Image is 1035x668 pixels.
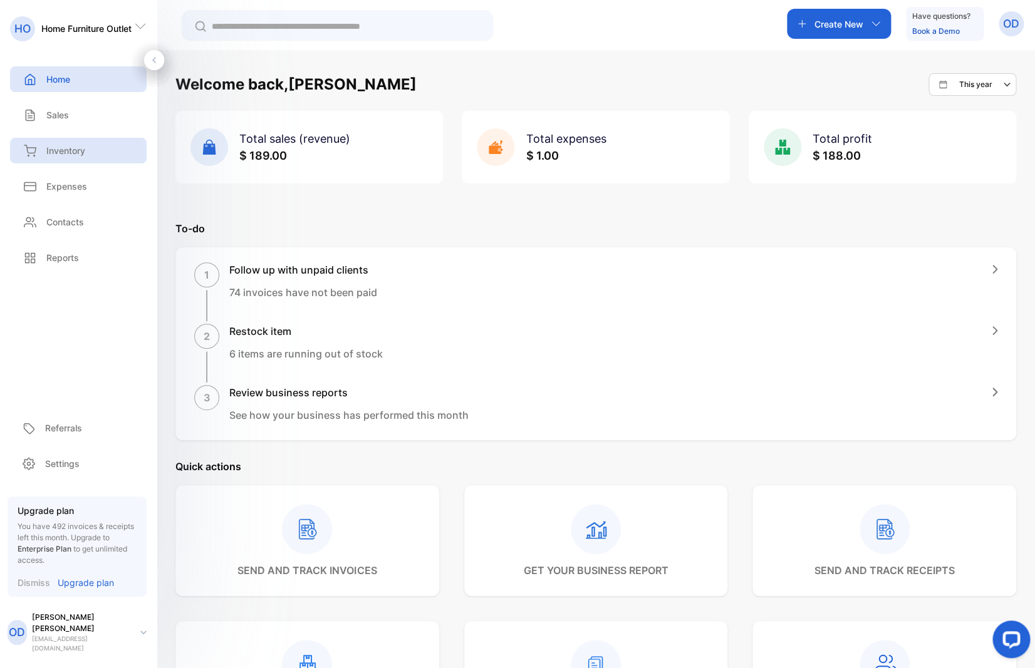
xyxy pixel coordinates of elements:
p: Have questions? [912,10,970,23]
span: $ 189.00 [239,149,287,162]
p: Home [46,73,70,86]
p: 2 [204,329,210,344]
a: Book a Demo [912,26,960,36]
p: Inventory [46,144,85,157]
iframe: LiveChat chat widget [982,615,1035,668]
p: 1 [204,267,209,282]
p: Upgrade plan [58,576,114,589]
button: Create New [787,9,891,39]
h1: Restock item [229,324,383,339]
p: You have 492 invoices & receipts left this month. [18,521,137,566]
p: Expenses [46,180,87,193]
p: Home Furniture Outlet [41,22,132,35]
p: get your business report [523,563,668,578]
span: $ 188.00 [813,149,861,162]
h1: Welcome back, [PERSON_NAME] [175,73,417,96]
p: Contacts [46,215,84,229]
span: Total profit [813,132,872,145]
p: 6 items are running out of stock [229,346,383,361]
p: OD [9,624,25,640]
span: Enterprise Plan [18,544,71,553]
p: Quick actions [175,459,1016,474]
p: Settings [45,457,80,470]
p: send and track receipts [814,563,955,578]
button: OD [999,9,1024,39]
span: $ 1.00 [526,149,558,162]
p: 3 [204,390,211,405]
p: This year [959,79,992,90]
h1: Follow up with unpaid clients [229,262,377,277]
p: Create New [814,18,863,31]
p: See how your business has performed this month [229,408,469,423]
p: Sales [46,108,69,121]
p: [EMAIL_ADDRESS][DOMAIN_NAME] [32,634,130,653]
a: Upgrade plan [50,576,114,589]
p: Upgrade plan [18,504,137,517]
p: [PERSON_NAME] [PERSON_NAME] [32,612,130,634]
p: Dismiss [18,576,50,589]
button: This year [928,73,1016,96]
p: To-do [175,221,1016,236]
span: Total expenses [526,132,606,145]
h1: Review business reports [229,385,469,400]
p: 74 invoices have not been paid [229,285,377,300]
p: OD [1003,16,1019,32]
span: Upgrade to to get unlimited access. [18,533,127,565]
p: HO [14,21,31,37]
p: Referrals [45,421,82,434]
p: send and track invoices [237,563,377,578]
span: Total sales (revenue) [239,132,350,145]
p: Reports [46,251,79,264]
